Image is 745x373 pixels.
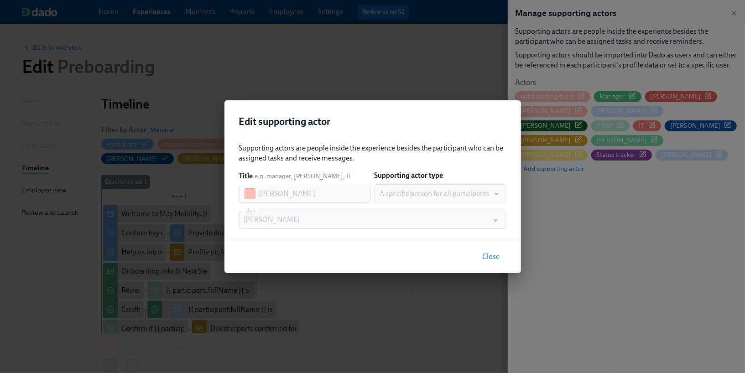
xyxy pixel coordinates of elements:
[255,172,352,181] span: e.g. manager, [PERSON_NAME], IT
[375,171,443,181] label: Supporting actor type
[259,185,371,203] input: Manager
[239,115,506,129] h2: Edit supporting actor
[476,248,506,266] button: Close
[483,252,500,261] span: Close
[239,143,506,163] div: Supporting actors are people inside the experience besides the participant who can be assigned ta...
[244,211,489,229] input: Type to search users
[239,171,253,181] label: Title
[375,184,506,203] div: A specific person for all participants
